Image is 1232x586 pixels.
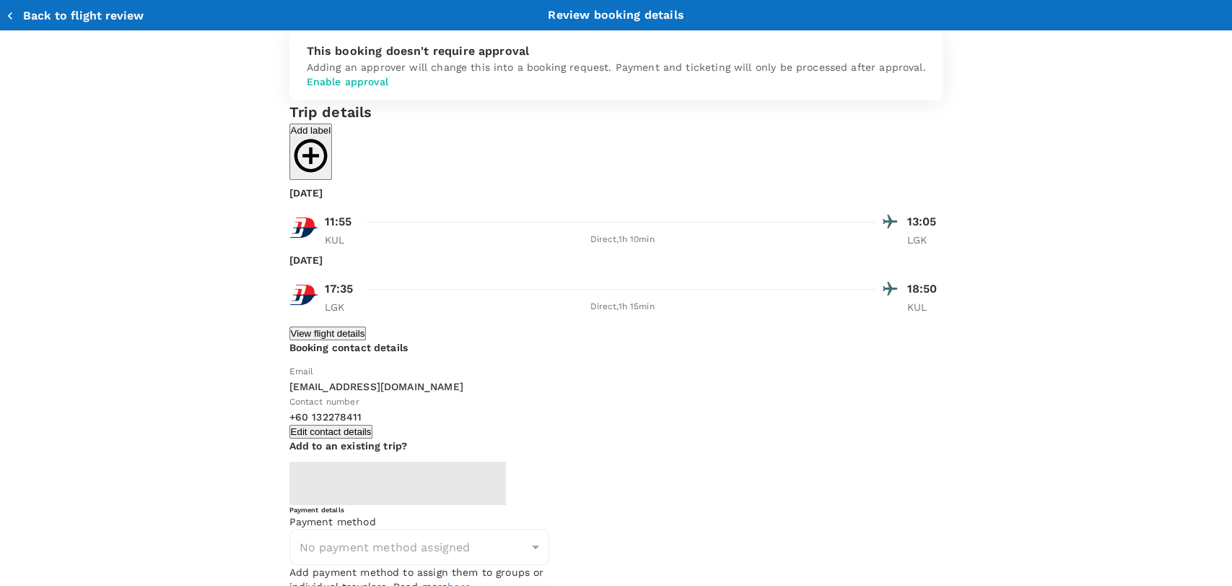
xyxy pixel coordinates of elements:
[289,213,318,242] img: MH
[325,233,361,247] p: KUL
[307,74,926,89] p: Enable approval
[289,253,323,267] p: [DATE]
[289,186,323,200] p: [DATE]
[289,379,616,394] p: [EMAIL_ADDRESS][DOMAIN_NAME]
[325,213,352,230] p: 11:55
[325,300,361,314] p: LGK
[289,529,549,565] div: No payment method assigned
[289,340,943,355] p: Booking contact details
[289,327,367,340] button: View flight details
[370,233,875,247] div: Direct , 1h 10min
[289,410,616,424] p: + 60 132278411
[289,280,318,309] img: MH
[548,7,683,24] p: Review booking details
[289,425,373,439] button: Edit contact details
[289,397,359,407] span: Contact number
[907,233,943,247] p: LGK
[289,439,943,453] p: Add to an existing trip?
[907,280,943,298] p: 18:50
[289,100,943,124] h6: Trip details
[370,300,875,314] div: Direct , 1h 15min
[289,366,314,376] span: Email
[289,514,549,529] p: Payment method
[307,60,926,74] p: Adding an approver will change this into a booking request. Payment and ticketing will only be pr...
[289,124,333,180] button: Add label
[907,300,943,314] p: KUL
[907,213,943,230] p: 13:05
[289,505,943,514] h6: Payment details
[325,280,354,298] p: 17:35
[6,9,144,23] button: Back to flight review
[307,43,926,60] p: This booking doesn't require approval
